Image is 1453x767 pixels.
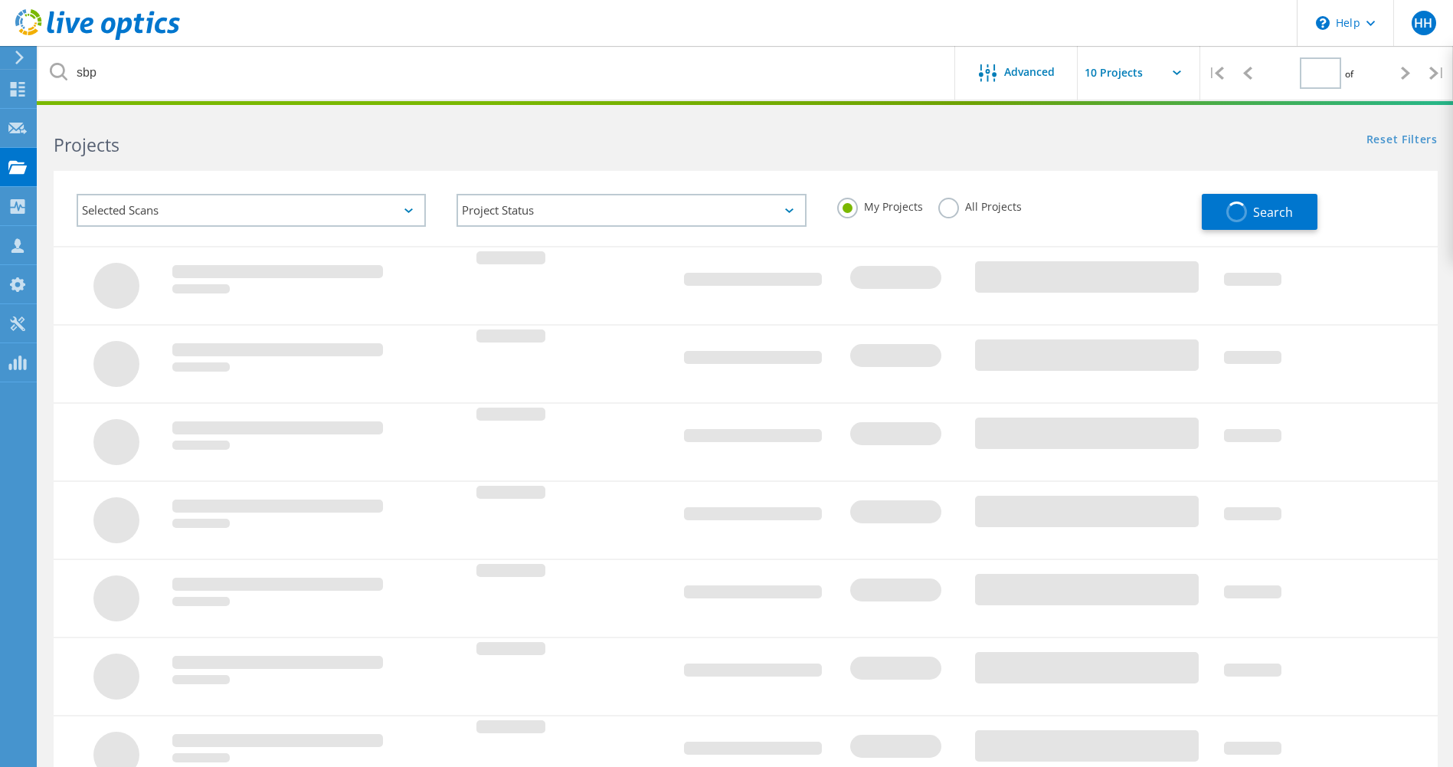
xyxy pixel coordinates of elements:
[1366,134,1438,147] a: Reset Filters
[1004,67,1055,77] span: Advanced
[77,194,426,227] div: Selected Scans
[457,194,806,227] div: Project Status
[1202,194,1317,230] button: Search
[38,46,956,100] input: Search projects by name, owner, ID, company, etc
[1253,204,1293,221] span: Search
[1200,46,1232,100] div: |
[54,133,119,157] b: Projects
[837,198,923,212] label: My Projects
[938,198,1022,212] label: All Projects
[1345,67,1353,80] span: of
[15,32,180,43] a: Live Optics Dashboard
[1422,46,1453,100] div: |
[1316,16,1330,30] svg: \n
[1414,17,1432,29] span: HH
